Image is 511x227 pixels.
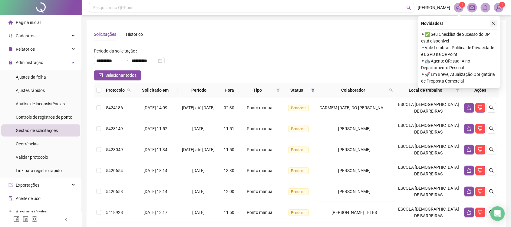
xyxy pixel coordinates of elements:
[338,189,371,194] span: [PERSON_NAME]
[398,87,453,93] span: Local de trabalho
[470,5,475,10] span: mail
[16,115,72,120] span: Controle de registros de ponto
[8,60,13,65] span: lock
[455,86,461,95] span: filter
[288,147,309,153] span: Pendente
[106,189,123,194] span: 5420653
[418,4,450,11] span: [PERSON_NAME]
[478,105,483,110] span: dislike
[483,5,488,10] span: bell
[489,189,494,194] span: search
[395,181,462,202] td: ESCOLA [DEMOGRAPHIC_DATA] DE BARREIRAS
[421,20,443,27] span: Novidades !
[320,105,391,110] span: CARMEM [DATE] DO [PERSON_NAME]
[64,218,68,222] span: left
[143,210,167,215] span: [DATE] 13:17
[395,139,462,160] td: ESCOLA [DEMOGRAPHIC_DATA] DE BARREIRAS
[182,147,215,152] span: [DATE] até [DATE]
[224,147,234,152] span: 11:50
[275,86,281,95] span: filter
[389,88,393,92] span: search
[22,216,28,222] span: linkedin
[224,168,234,173] span: 13:30
[16,141,38,146] span: Ocorrências
[224,210,234,215] span: 11:50
[247,126,273,131] span: Ponto manual
[247,189,273,194] span: Ponto manual
[478,189,483,194] span: dislike
[464,87,496,93] div: Ações
[16,60,43,65] span: Administração
[192,168,205,173] span: [DATE]
[395,118,462,139] td: ESCOLA [DEMOGRAPHIC_DATA] DE BARREIRAS
[456,88,460,92] span: filter
[421,44,497,58] span: ⚬ Vale Lembrar: Política de Privacidade e LGPD na QRPoint
[106,105,123,110] span: 5424186
[395,97,462,118] td: ESCOLA [DEMOGRAPHIC_DATA] DE BARREIRAS
[16,47,35,52] span: Relatórios
[247,105,273,110] span: Ponto manual
[31,216,38,222] span: instagram
[124,58,129,63] span: swap-right
[99,73,103,77] span: check-square
[143,168,167,173] span: [DATE] 18:14
[8,20,13,25] span: home
[16,183,39,188] span: Exportações
[106,168,123,173] span: 5420654
[224,189,234,194] span: 12:00
[490,206,505,221] div: Open Intercom Messenger
[467,210,472,215] span: like
[105,72,137,79] span: Selecionar todos
[126,86,132,95] span: search
[143,189,167,194] span: [DATE] 18:14
[395,160,462,181] td: ESCOLA [DEMOGRAPHIC_DATA] DE BARREIRAS
[16,75,46,80] span: Ajustes da folha
[489,126,494,131] span: search
[478,147,483,152] span: dislike
[338,168,371,173] span: [PERSON_NAME]
[467,105,472,110] span: like
[143,147,167,152] span: [DATE] 11:34
[16,128,58,133] span: Gestão de solicitações
[13,216,19,222] span: facebook
[310,86,316,95] span: filter
[16,209,48,214] span: Atestado técnico
[247,168,273,173] span: Ponto manual
[8,34,13,38] span: user-add
[285,87,309,93] span: Status
[16,168,62,173] span: Link para registro rápido
[94,31,116,38] div: Solicitações
[388,86,394,95] span: search
[94,70,141,80] button: Selecionar todos
[8,196,13,201] span: audit
[494,3,503,12] img: 67715
[288,168,309,174] span: Pendente
[126,31,143,38] div: Histórico
[288,105,309,111] span: Pendente
[407,5,411,10] span: search
[8,210,13,214] span: solution
[192,210,205,215] span: [DATE]
[276,88,280,92] span: filter
[478,168,483,173] span: dislike
[247,147,273,152] span: Ponto manual
[421,31,497,44] span: ⚬ ✅ Seu Checklist de Sucesso do DP está disponível
[224,105,234,110] span: 02:30
[106,210,123,215] span: 5418928
[124,58,129,63] span: to
[143,126,167,131] span: [DATE] 11:52
[421,71,497,84] span: ⚬ 🚀 Em Breve, Atualização Obrigatória de Proposta Comercial
[8,183,13,187] span: export
[133,83,178,97] th: Solicitado em
[220,83,239,97] th: Hora
[338,126,371,131] span: [PERSON_NAME]
[461,3,463,7] span: 1
[311,88,315,92] span: filter
[143,105,167,110] span: [DATE] 14:09
[106,87,125,93] span: Protocolo
[320,87,387,93] span: Colaborador
[106,147,123,152] span: 5423049
[421,58,497,71] span: ⚬ 🤖 Agente QR: sua IA no Departamento Pessoal
[247,210,273,215] span: Ponto manual
[182,105,215,110] span: [DATE] até [DATE]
